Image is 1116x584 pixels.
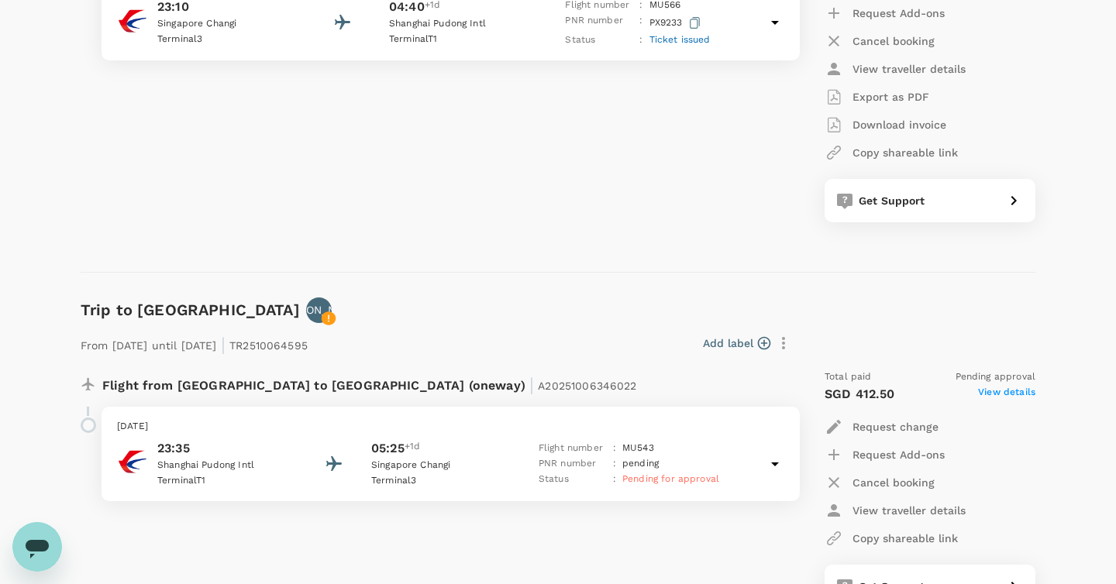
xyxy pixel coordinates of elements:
button: View traveller details [825,55,966,83]
p: Shanghai Pudong Intl [389,16,529,32]
p: View traveller details [852,61,966,77]
p: SGD 412.50 [825,385,895,404]
p: Export as PDF [852,89,929,105]
span: A20251006346022 [538,380,636,392]
p: Cancel booking [852,475,935,490]
p: Flight number [539,441,607,456]
button: Copy shareable link [825,524,958,552]
p: : [613,472,616,487]
span: | [221,334,226,356]
p: 23:35 [157,439,297,458]
iframe: 启动消息传送窗口的按钮 [12,522,62,572]
p: Copy shareable link [852,531,958,546]
p: Terminal T1 [389,32,529,47]
p: pending [622,456,659,472]
button: Request Add-ons [825,441,945,469]
span: | [529,374,534,396]
p: : [613,456,616,472]
p: Singapore Changi [157,16,297,32]
p: : [639,33,642,48]
p: [DATE] [117,419,784,435]
p: Cancel booking [852,33,935,49]
img: China Eastern Airlines [117,446,148,477]
button: Export as PDF [825,83,929,111]
p: 05:25 [371,439,405,458]
p: : [639,13,642,33]
p: Singapore Changi [371,458,511,473]
p: PNR number [539,456,607,472]
p: Status [565,33,633,48]
p: Terminal T1 [157,473,297,489]
button: Request change [825,413,939,441]
p: MU 543 [622,441,654,456]
p: Download invoice [852,117,946,132]
p: Request change [852,419,939,435]
p: Status [539,472,607,487]
p: From [DATE] until [DATE] TR2510064595 [81,329,308,357]
button: Copy shareable link [825,139,958,167]
p: Request Add-ons [852,447,945,462]
button: View traveller details [825,496,966,524]
button: Add label [703,335,770,351]
span: Get Support [859,194,925,207]
p: View traveller details [852,503,966,518]
button: Download invoice [825,111,946,139]
p: Shanghai Pudong Intl [157,458,297,473]
p: [PERSON_NAME] [274,302,363,318]
span: Total paid [825,369,872,385]
h6: Trip to [GEOGRAPHIC_DATA] [81,297,300,322]
p: Flight from [GEOGRAPHIC_DATA] to [GEOGRAPHIC_DATA] (oneway) [102,369,637,397]
button: Cancel booking [825,27,935,55]
span: +1d [405,439,420,458]
p: Terminal 3 [157,32,297,47]
span: Pending approval [956,369,1035,385]
span: Pending for approval [622,473,719,484]
p: PNR number [565,13,633,33]
p: PX9233 [649,13,704,33]
span: View details [978,385,1035,404]
button: Cancel booking [825,469,935,496]
span: Ticket issued [649,34,711,45]
p: Copy shareable link [852,145,958,160]
img: China Eastern Airlines [117,5,148,36]
p: Terminal 3 [371,473,511,489]
p: : [613,441,616,456]
p: Request Add-ons [852,5,945,21]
